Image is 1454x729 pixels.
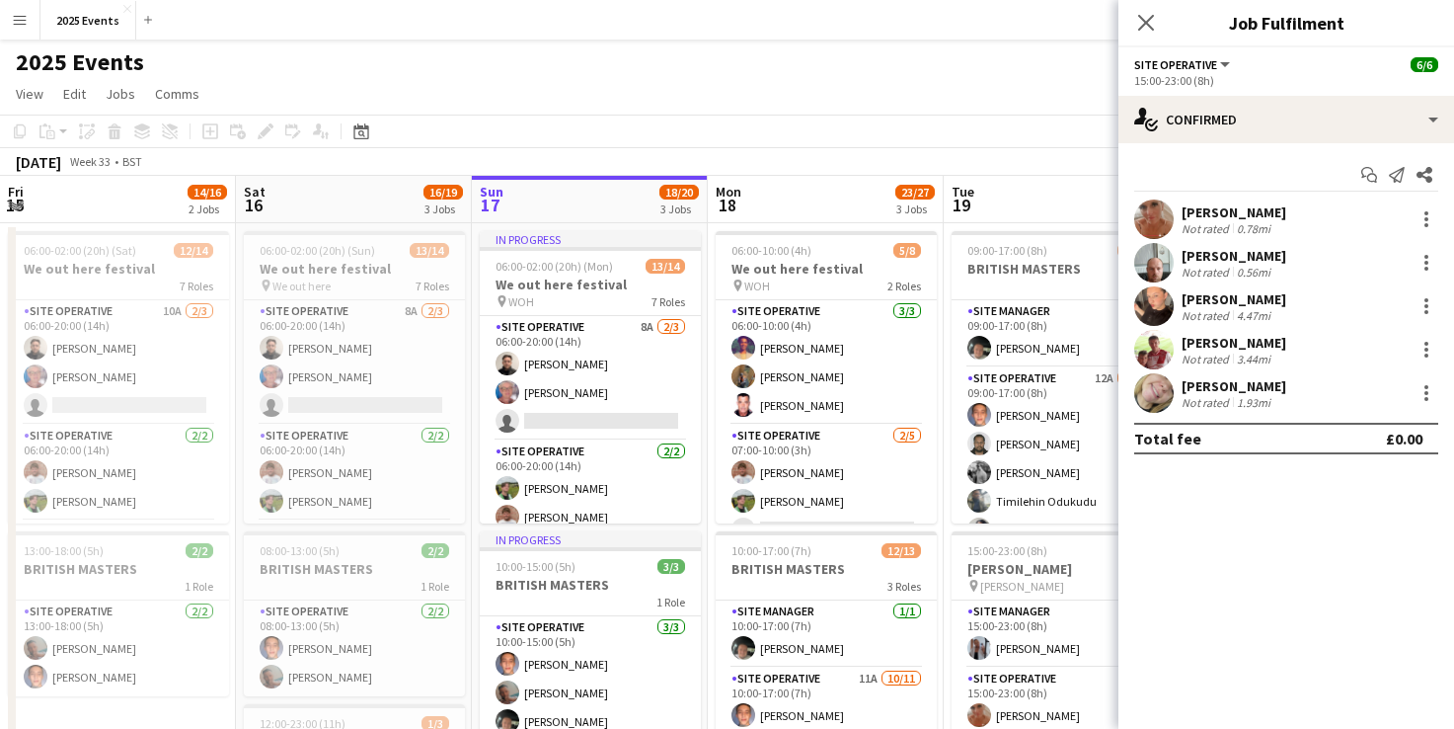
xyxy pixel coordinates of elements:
[1182,352,1233,366] div: Not rated
[716,601,937,668] app-card-role: Site Manager1/110:00-17:00 (7h)[PERSON_NAME]
[1386,429,1422,448] div: £0.00
[421,543,449,558] span: 2/2
[646,259,685,274] span: 13/14
[55,81,94,107] a: Edit
[155,85,199,103] span: Comms
[716,183,741,201] span: Mon
[952,601,1173,668] app-card-role: Site Manager1/115:00-23:00 (8h)[PERSON_NAME]
[1118,96,1454,143] div: Confirmed
[423,185,463,200] span: 16/19
[24,543,104,558] span: 13:00-18:00 (5h)
[967,243,1047,258] span: 09:00-17:00 (8h)
[659,185,699,200] span: 18/20
[1233,265,1274,280] div: 0.56mi
[8,560,229,578] h3: BRITISH MASTERS
[8,300,229,425] app-card-role: Site Operative10A2/306:00-20:00 (14h)[PERSON_NAME][PERSON_NAME]
[656,595,685,609] span: 1 Role
[477,194,503,216] span: 17
[496,559,575,574] span: 10:00-15:00 (5h)
[8,183,24,201] span: Fri
[895,185,935,200] span: 23/27
[260,543,340,558] span: 08:00-13:00 (5h)
[1233,308,1274,323] div: 4.47mi
[1182,265,1233,280] div: Not rated
[1117,243,1157,258] span: 12/13
[480,231,701,524] app-job-card: In progress06:00-02:00 (20h) (Mon)13/14We out here festival WOH7 RolesSite Operative8A2/306:00-20...
[1182,203,1286,221] div: [PERSON_NAME]
[65,154,115,169] span: Week 33
[185,579,213,594] span: 1 Role
[1134,73,1438,88] div: 15:00-23:00 (8h)
[967,543,1047,558] span: 15:00-23:00 (8h)
[896,202,934,216] div: 3 Jobs
[244,260,465,278] h3: We out here festival
[1182,395,1233,410] div: Not rated
[180,279,213,293] span: 7 Roles
[480,316,701,441] app-card-role: Site Operative8A2/306:00-20:00 (14h)[PERSON_NAME][PERSON_NAME]
[480,576,701,594] h3: BRITISH MASTERS
[651,294,685,309] span: 7 Roles
[16,152,61,172] div: [DATE]
[244,183,266,201] span: Sat
[952,300,1173,367] app-card-role: Site Manager1/109:00-17:00 (8h)[PERSON_NAME]
[716,425,937,607] app-card-role: Site Operative2/507:00-10:00 (3h)[PERSON_NAME][PERSON_NAME]
[480,441,701,536] app-card-role: Site Operative2/206:00-20:00 (14h)[PERSON_NAME][PERSON_NAME]
[716,260,937,278] h3: We out here festival
[244,425,465,521] app-card-role: Site Operative2/206:00-20:00 (14h)[PERSON_NAME][PERSON_NAME]
[8,260,229,278] h3: We out here festival
[8,531,229,696] app-job-card: 13:00-18:00 (5h)2/2BRITISH MASTERS1 RoleSite Operative2/213:00-18:00 (5h)[PERSON_NAME][PERSON_NAME]
[241,194,266,216] span: 16
[660,202,698,216] div: 3 Jobs
[40,1,136,40] button: 2025 Events
[480,231,701,247] div: In progress
[731,243,811,258] span: 06:00-10:00 (4h)
[1182,377,1286,395] div: [PERSON_NAME]
[1182,247,1286,265] div: [PERSON_NAME]
[98,81,143,107] a: Jobs
[657,559,685,574] span: 3/3
[1134,57,1217,72] span: Site Operative
[1182,221,1233,236] div: Not rated
[713,194,741,216] span: 18
[244,531,465,696] app-job-card: 08:00-13:00 (5h)2/2BRITISH MASTERS1 RoleSite Operative2/208:00-13:00 (5h)[PERSON_NAME][PERSON_NAME]
[1182,308,1233,323] div: Not rated
[1233,352,1274,366] div: 3.44mi
[106,85,135,103] span: Jobs
[952,367,1173,727] app-card-role: Site Operative12A10/1109:00-17:00 (8h)[PERSON_NAME][PERSON_NAME][PERSON_NAME]Timilehin Odukudu[PE...
[244,601,465,696] app-card-role: Site Operative2/208:00-13:00 (5h)[PERSON_NAME][PERSON_NAME]
[980,579,1064,594] span: [PERSON_NAME]
[410,243,449,258] span: 13/14
[186,543,213,558] span: 2/2
[244,231,465,524] app-job-card: 06:00-02:00 (20h) (Sun)13/14We out here festival We out here7 RolesSite Operative8A2/306:00-20:00...
[63,85,86,103] span: Edit
[8,81,51,107] a: View
[887,579,921,594] span: 3 Roles
[272,279,331,293] span: We out here
[16,85,43,103] span: View
[8,425,229,521] app-card-role: Site Operative2/206:00-20:00 (14h)[PERSON_NAME][PERSON_NAME]
[244,560,465,578] h3: BRITISH MASTERS
[5,194,24,216] span: 15
[496,259,613,274] span: 06:00-02:00 (20h) (Mon)
[952,231,1173,524] app-job-card: 09:00-17:00 (8h)12/13BRITISH MASTERS3 RolesSite Manager1/109:00-17:00 (8h)[PERSON_NAME]Site Opera...
[24,243,136,258] span: 06:00-02:00 (20h) (Sat)
[1411,57,1438,72] span: 6/6
[416,279,449,293] span: 7 Roles
[188,185,227,200] span: 14/16
[421,579,449,594] span: 1 Role
[189,202,226,216] div: 2 Jobs
[952,560,1173,578] h3: [PERSON_NAME]
[1134,57,1233,72] button: Site Operative
[893,243,921,258] span: 5/8
[881,543,921,558] span: 12/13
[952,260,1173,278] h3: BRITISH MASTERS
[716,231,937,524] div: 06:00-10:00 (4h)5/8We out here festival WOH2 RolesSite Operative3/306:00-10:00 (4h)[PERSON_NAME][...
[1233,221,1274,236] div: 0.78mi
[744,279,770,293] span: WOH
[508,294,534,309] span: WOH
[480,183,503,201] span: Sun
